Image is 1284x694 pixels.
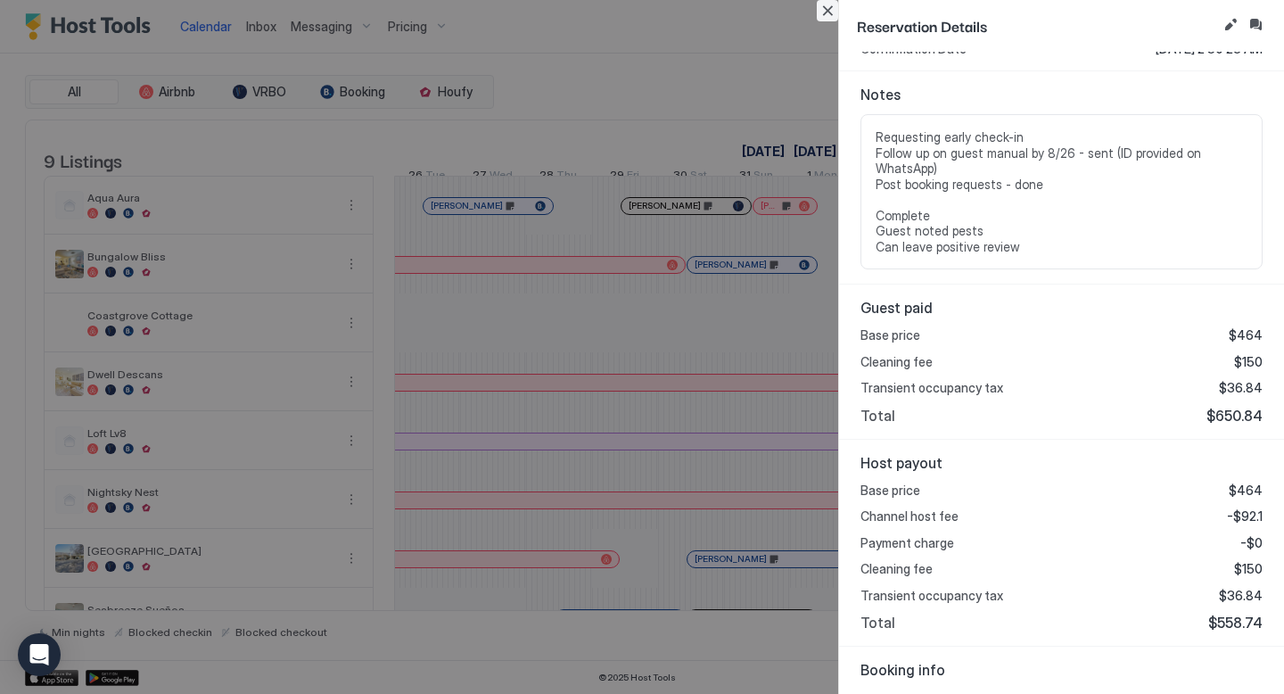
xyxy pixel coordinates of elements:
[860,483,920,499] span: Base price
[860,508,959,525] span: Channel host fee
[1220,14,1241,36] button: Edit reservation
[1219,380,1263,396] span: $36.84
[876,129,1247,254] span: Requesting early check-in Follow up on guest manual by 8/26 - sent (ID provided on WhatsApp) Post...
[1227,508,1263,525] span: -$92.1
[860,86,1263,103] span: Notes
[860,407,895,425] span: Total
[860,299,1263,317] span: Guest paid
[1229,327,1263,343] span: $464
[1234,354,1263,370] span: $150
[1234,561,1263,577] span: $150
[1229,483,1263,499] span: $464
[860,380,1003,396] span: Transient occupancy tax
[860,614,895,632] span: Total
[1206,407,1263,425] span: $650.84
[860,454,1263,472] span: Host payout
[860,535,954,551] span: Payment charge
[860,354,933,370] span: Cleaning fee
[1219,588,1263,604] span: $36.84
[1240,535,1263,551] span: -$0
[1245,14,1266,36] button: Inbox
[857,14,1216,37] span: Reservation Details
[860,661,1263,679] span: Booking info
[1208,614,1263,632] span: $558.74
[860,588,1003,604] span: Transient occupancy tax
[860,561,933,577] span: Cleaning fee
[18,633,61,676] div: Open Intercom Messenger
[860,327,920,343] span: Base price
